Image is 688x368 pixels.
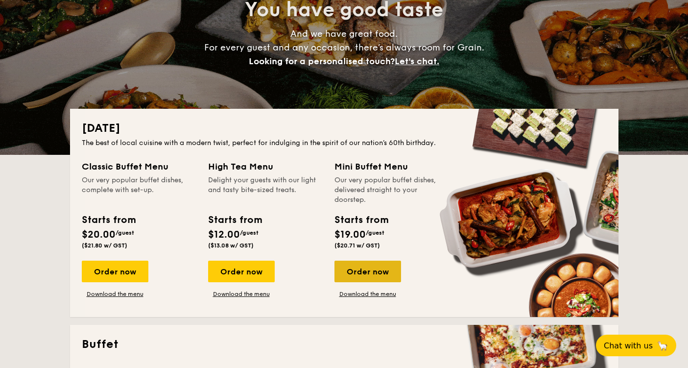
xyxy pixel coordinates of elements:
span: ($21.80 w/ GST) [82,242,127,249]
div: Our very popular buffet dishes, complete with set-up. [82,175,196,205]
span: Let's chat. [395,56,439,67]
span: ($20.71 w/ GST) [334,242,380,249]
div: Starts from [208,213,261,227]
span: /guest [366,229,384,236]
button: Chat with us🦙 [596,335,676,356]
span: /guest [116,229,134,236]
div: Our very popular buffet dishes, delivered straight to your doorstep. [334,175,449,205]
a: Download the menu [208,290,275,298]
span: $20.00 [82,229,116,241]
span: $12.00 [208,229,240,241]
div: Starts from [334,213,388,227]
span: 🦙 [657,340,668,351]
span: And we have great food. For every guest and any occasion, there’s always room for Grain. [204,28,484,67]
h2: Buffet [82,337,607,352]
span: Looking for a personalised touch? [249,56,395,67]
div: Order now [208,261,275,282]
div: Delight your guests with our light and tasty bite-sized treats. [208,175,323,205]
div: Starts from [82,213,135,227]
div: High Tea Menu [208,160,323,173]
a: Download the menu [334,290,401,298]
div: Classic Buffet Menu [82,160,196,173]
span: Chat with us [604,341,653,350]
h2: [DATE] [82,121,607,136]
div: Mini Buffet Menu [334,160,449,173]
div: The best of local cuisine with a modern twist, perfect for indulging in the spirit of our nation’... [82,138,607,148]
div: Order now [334,261,401,282]
span: /guest [240,229,259,236]
span: ($13.08 w/ GST) [208,242,254,249]
span: $19.00 [334,229,366,241]
div: Order now [82,261,148,282]
a: Download the menu [82,290,148,298]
